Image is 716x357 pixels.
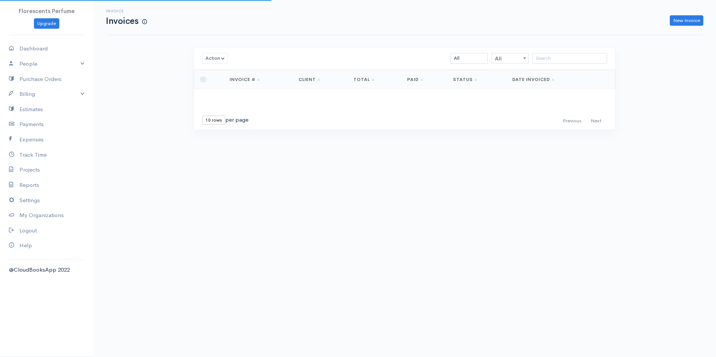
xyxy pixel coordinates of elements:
span: How to create your first Invoice? [142,19,147,25]
input: Search [533,53,607,64]
a: Date Invoiced [512,76,555,82]
div: @CloudBooksApp 2022 [9,266,84,274]
a: Client [299,76,320,82]
span: All [492,53,529,63]
button: Action [202,53,228,64]
h6: Invoice [106,9,147,13]
h1: Invoices [106,16,147,26]
a: Upgrade [34,18,59,29]
a: Invoice # [230,76,260,82]
a: Status [453,76,477,82]
a: Paid [407,76,423,82]
a: Total [354,76,374,82]
span: Florescents Perfume [19,7,75,15]
span: All [492,53,528,64]
div: per page [202,116,248,125]
a: New Invoice [670,15,703,26]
